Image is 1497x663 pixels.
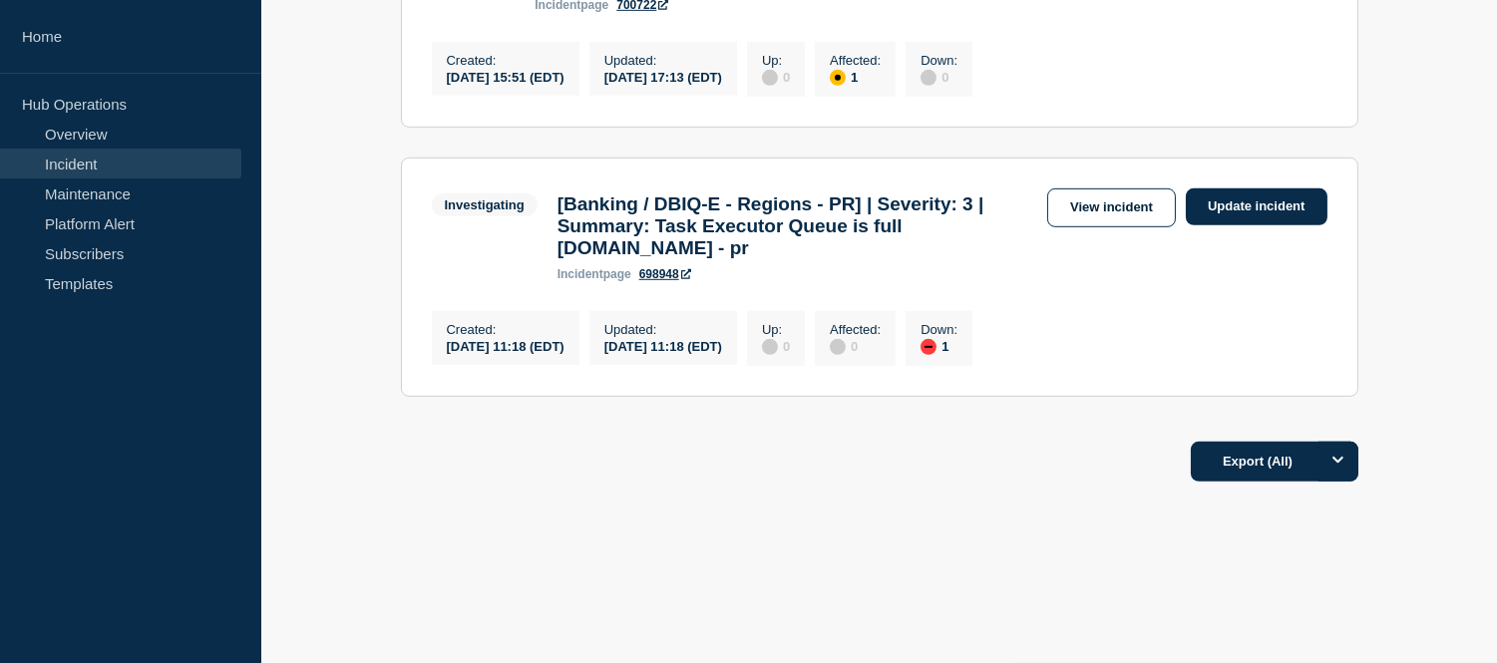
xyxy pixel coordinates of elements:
p: Down : [921,53,957,68]
div: 0 [921,68,957,86]
p: page [558,267,631,281]
a: Update incident [1186,188,1327,225]
div: [DATE] 11:18 (EDT) [447,337,564,354]
div: disabled [762,70,778,86]
p: Affected : [830,322,881,337]
p: Updated : [604,53,722,68]
p: Affected : [830,53,881,68]
span: Investigating [432,193,538,216]
span: incident [558,267,603,281]
p: Up : [762,322,790,337]
div: [DATE] 11:18 (EDT) [604,337,722,354]
div: [DATE] 17:13 (EDT) [604,68,722,85]
a: 698948 [639,267,691,281]
h3: [Banking / DBIQ-E - Regions - PR] | Severity: 3 | Summary: Task Executor Queue is full [DOMAIN_NA... [558,193,1037,259]
p: Down : [921,322,957,337]
div: disabled [762,339,778,355]
a: View incident [1047,188,1176,227]
div: down [921,339,936,355]
div: 1 [830,68,881,86]
div: disabled [830,339,846,355]
p: Created : [447,322,564,337]
p: Created : [447,53,564,68]
div: 0 [762,337,790,355]
div: [DATE] 15:51 (EDT) [447,68,564,85]
button: Export (All) [1191,442,1358,482]
button: Options [1318,442,1358,482]
div: 1 [921,337,957,355]
div: affected [830,70,846,86]
p: Up : [762,53,790,68]
div: 0 [830,337,881,355]
div: disabled [921,70,936,86]
p: Updated : [604,322,722,337]
div: 0 [762,68,790,86]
